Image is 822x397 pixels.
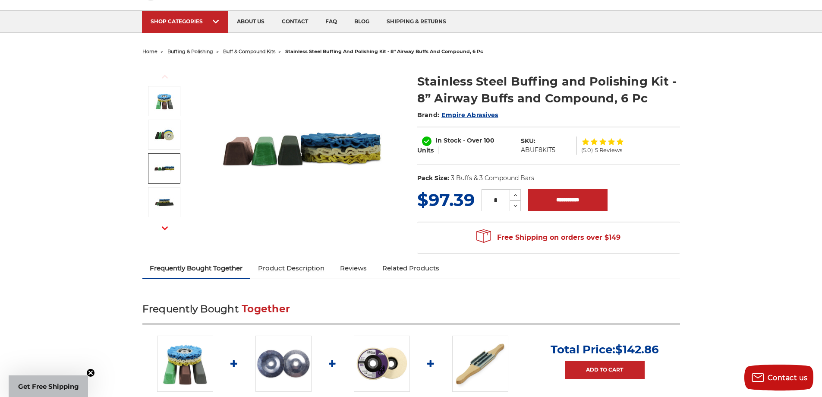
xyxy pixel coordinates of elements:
[768,374,808,382] span: Contact us
[285,48,483,54] span: stainless steel buffing and polishing kit - 8” airway buffs and compound, 6 pc
[154,90,175,112] img: 8 inch airway buffing wheel and compound kit for stainless steel
[216,64,389,237] img: 8 inch airway buffing wheel and compound kit for stainless steel
[484,137,494,144] span: 100
[154,158,175,179] img: Stainless Steel Buffing and Polishing Kit - 8” Airway Buffs and Compound, 6 Pc
[154,124,175,146] img: stainless steel 8 inch airway buffing wheel and compound kit
[521,146,555,155] dd: ABUF8KIT5
[250,259,332,278] a: Product Description
[9,375,88,397] div: Get Free ShippingClose teaser
[581,147,593,153] span: (5.0)
[346,11,378,33] a: blog
[18,382,79,391] span: Get Free Shipping
[142,259,251,278] a: Frequently Bought Together
[154,191,175,213] img: Stainless Steel Buffing and Polishing Kit - 8” Airway Buffs and Compound, 6 Pc
[317,11,346,33] a: faq
[417,174,449,183] dt: Pack Size:
[417,111,440,119] span: Brand:
[86,368,95,377] button: Close teaser
[332,259,375,278] a: Reviews
[151,18,220,25] div: SHOP CATEGORIES
[242,303,290,315] span: Together
[375,259,447,278] a: Related Products
[228,11,273,33] a: about us
[435,137,461,144] span: In Stock
[142,48,157,54] a: home
[565,361,645,379] a: Add to Cart
[167,48,213,54] a: buffing & polishing
[142,303,239,315] span: Frequently Bought
[451,174,534,183] dd: 3 Buffs & 3 Compound Bars
[378,11,455,33] a: shipping & returns
[273,11,317,33] a: contact
[154,219,175,238] button: Next
[154,67,175,86] button: Previous
[441,111,498,119] a: Empire Abrasives
[157,336,213,392] img: 8 inch airway buffing wheel and compound kit for stainless steel
[417,189,475,210] span: $97.39
[463,137,482,144] span: - Over
[595,147,622,153] span: 5 Reviews
[417,146,434,154] span: Units
[476,229,620,246] span: Free Shipping on orders over $149
[223,48,275,54] a: buff & compound kits
[744,365,813,391] button: Contact us
[417,73,680,107] h1: Stainless Steel Buffing and Polishing Kit - 8” Airway Buffs and Compound, 6 Pc
[615,343,659,356] span: $142.86
[521,137,535,146] dt: SKU:
[551,343,659,356] p: Total Price:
